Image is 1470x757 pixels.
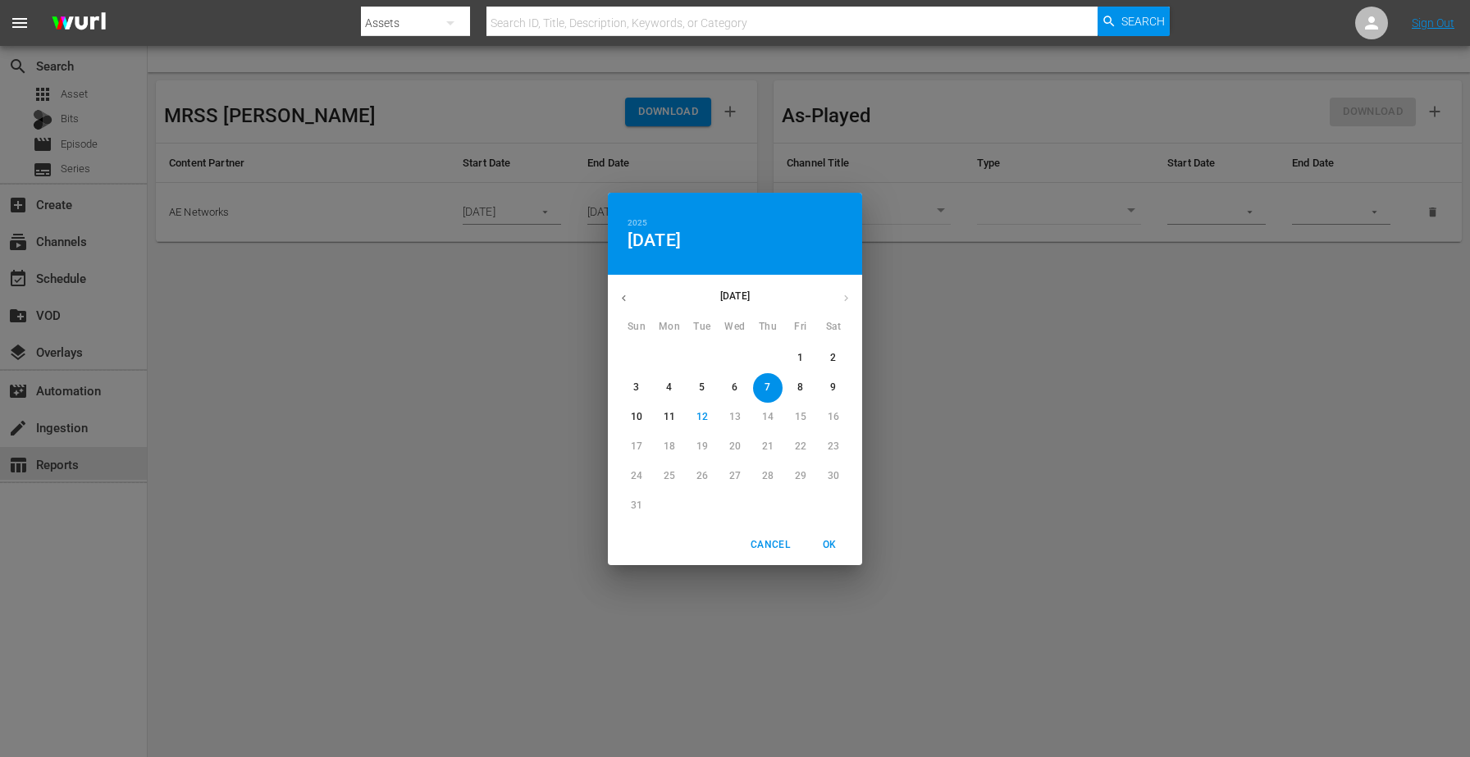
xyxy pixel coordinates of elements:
p: 6 [732,381,737,394]
button: 12 [687,403,717,432]
span: Sun [622,319,651,335]
button: 2025 [628,216,647,230]
button: [DATE] [628,230,681,251]
button: 11 [655,403,684,432]
button: 4 [655,373,684,403]
p: 9 [830,381,836,394]
p: 8 [797,381,803,394]
span: Thu [753,319,783,335]
span: Wed [720,319,750,335]
button: 8 [786,373,815,403]
p: 4 [666,381,672,394]
button: 2 [819,344,848,373]
p: [DATE] [640,289,830,303]
p: 11 [664,410,675,424]
span: Fri [786,319,815,335]
p: 10 [631,410,642,424]
button: 1 [786,344,815,373]
span: Sat [819,319,848,335]
button: 7 [753,373,783,403]
p: 2 [830,351,836,365]
span: Cancel [751,536,790,554]
p: 3 [633,381,639,394]
p: 7 [765,381,770,394]
p: 12 [696,410,708,424]
button: 5 [687,373,717,403]
span: menu [10,13,30,33]
button: 10 [622,403,651,432]
p: 1 [797,351,803,365]
button: 9 [819,373,848,403]
span: Tue [687,319,717,335]
span: Search [1121,7,1165,36]
button: Cancel [744,531,797,559]
span: OK [810,536,849,554]
a: Sign Out [1412,16,1454,30]
span: Mon [655,319,684,335]
img: ans4CAIJ8jUAAAAAAAAAAAAAAAAAAAAAAAAgQb4GAAAAAAAAAAAAAAAAAAAAAAAAJMjXAAAAAAAAAAAAAAAAAAAAAAAAgAT5G... [39,4,118,43]
button: 3 [622,373,651,403]
button: OK [803,531,856,559]
button: 6 [720,373,750,403]
p: 5 [699,381,705,394]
